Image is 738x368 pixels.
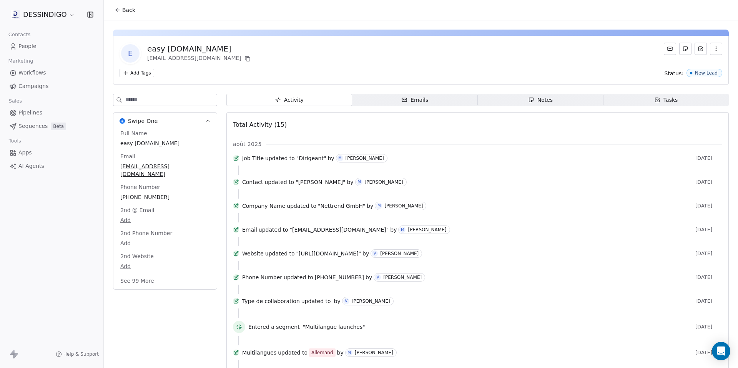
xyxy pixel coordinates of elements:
div: Swipe OneSwipe One [113,129,217,289]
span: DESSINDIGO [23,10,67,20]
div: M [357,179,361,185]
span: Help & Support [63,351,99,357]
span: Marketing [5,55,37,67]
span: [DATE] [695,324,722,330]
span: Contact [242,178,263,186]
span: "Multilangue launches" [303,323,365,331]
span: "Nettrend GmbH" [318,202,365,210]
span: 2nd Website [119,252,155,260]
span: updated to [265,250,295,257]
a: Campaigns [6,80,97,93]
div: M [377,203,381,209]
span: Add [120,239,210,247]
div: Open Intercom Messenger [712,342,730,360]
button: DESSINDIGO [9,8,76,21]
div: [PERSON_NAME] [408,227,446,232]
span: by [327,154,334,162]
span: Status: [665,70,683,77]
span: e [121,44,140,63]
div: [EMAIL_ADDRESS][DOMAIN_NAME] [147,54,252,63]
img: DD.jpeg [11,10,20,19]
div: V [374,250,376,257]
div: M [338,155,342,161]
span: People [18,42,37,50]
span: updated to [287,202,316,210]
span: [DATE] [695,203,722,209]
span: Apps [18,149,32,157]
span: [DATE] [695,274,722,280]
a: People [6,40,97,53]
span: [DATE] [695,155,722,161]
div: [PERSON_NAME] [365,179,403,185]
span: Full Name [119,129,149,137]
div: V [345,298,347,304]
div: [PERSON_NAME] [384,203,423,209]
span: Website [242,250,264,257]
span: [DATE] [695,179,722,185]
span: Workflows [18,69,46,77]
a: SequencesBeta [6,120,97,133]
span: by [362,250,369,257]
span: "Dirigeant" [296,154,326,162]
span: 2nd @ Email [119,206,156,214]
button: Swipe OneSwipe One [113,113,217,129]
div: New Lead [695,70,718,76]
span: Sequences [18,122,48,130]
div: Tasks [654,96,678,104]
span: Multilangues [242,349,276,356]
span: "[EMAIL_ADDRESS][DOMAIN_NAME]" [290,226,389,234]
div: V [377,274,379,280]
span: Beta [51,123,66,130]
span: [DATE] [695,298,722,304]
span: Add [120,216,210,224]
span: by [334,297,341,305]
span: updated to [259,226,288,234]
span: [PHONE_NUMBER] [315,274,364,281]
span: updated to [265,154,295,162]
a: Pipelines [6,106,97,119]
span: "[PERSON_NAME]" [296,178,345,186]
div: M [401,227,404,233]
span: Entered a segment [248,323,300,331]
span: Contacts [5,29,34,40]
span: easy [DOMAIN_NAME] [120,139,210,147]
div: M [347,350,351,356]
span: updated to [278,349,307,356]
div: [PERSON_NAME] [352,298,390,304]
span: Pipelines [18,109,42,117]
div: easy [DOMAIN_NAME] [147,43,252,54]
img: Swipe One [120,118,125,124]
div: Emails [401,96,428,104]
a: AI Agents [6,160,97,172]
span: Tools [5,135,24,147]
span: Phone Number [242,274,282,281]
span: [DATE] [695,350,722,356]
span: by [347,178,353,186]
span: Back [122,6,135,14]
span: Phone Number [119,183,162,191]
span: [EMAIL_ADDRESS][DOMAIN_NAME] [120,162,210,178]
div: Allemand [311,349,333,356]
button: See 99 More [116,274,159,288]
span: Swipe One [128,117,158,125]
span: Total Activity (15) [233,121,287,128]
button: Add Tags [120,69,154,77]
span: updated to [301,297,331,305]
span: [PHONE_NUMBER] [120,193,210,201]
span: by [337,349,344,356]
span: Sales [5,95,25,107]
div: [PERSON_NAME] [355,350,393,355]
span: Email [119,153,137,160]
a: Apps [6,146,97,159]
button: Back [110,3,140,17]
span: Email [242,226,257,234]
span: updated to [264,178,294,186]
span: [DATE] [695,227,722,233]
span: by [367,202,373,210]
span: updated to [284,274,313,281]
a: Help & Support [56,351,99,357]
span: [DATE] [695,250,722,257]
span: 2nd Phone Number [119,229,174,237]
span: août 2025 [233,140,262,148]
span: Add [120,262,210,270]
